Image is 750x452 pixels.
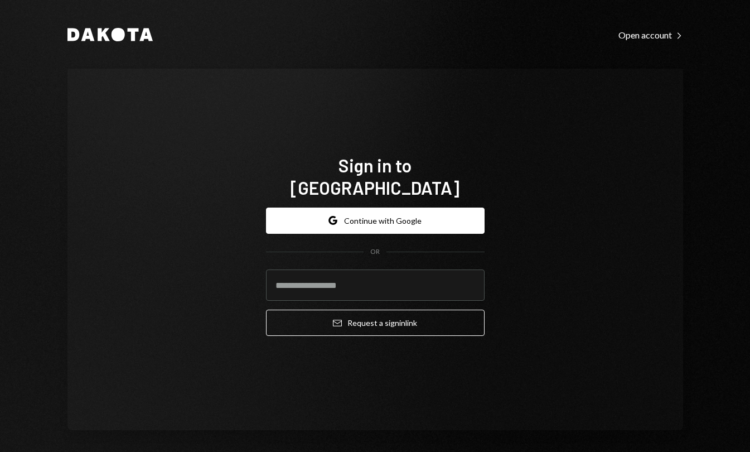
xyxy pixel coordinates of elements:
[618,28,683,41] a: Open account
[266,154,485,199] h1: Sign in to [GEOGRAPHIC_DATA]
[266,310,485,336] button: Request a signinlink
[370,247,380,257] div: OR
[266,208,485,234] button: Continue with Google
[618,30,683,41] div: Open account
